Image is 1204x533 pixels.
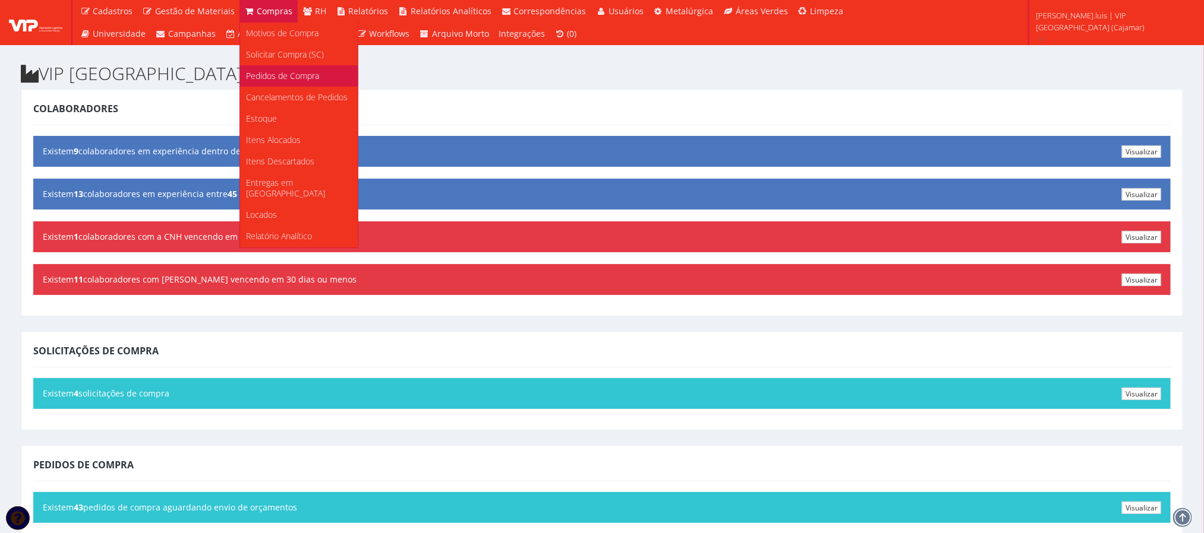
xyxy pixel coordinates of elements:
span: Arquivo Morto [432,28,489,39]
span: Relatórios Analíticos [411,5,491,17]
b: 43 [74,502,83,513]
div: Existem pedidos de compra aguardando envio de orçamentos [33,492,1171,523]
a: Visualizar [1122,502,1161,514]
span: Itens Descartados [246,156,314,167]
span: Locados [246,209,277,220]
span: RH [315,5,326,17]
a: Indicadores [240,247,358,268]
span: (0) [568,28,577,39]
img: logo [9,14,62,31]
a: Arquivo Morto [415,23,494,45]
a: Visualizar [1122,231,1161,243]
div: Existem solicitações de compra [33,378,1171,409]
span: Solicitações de Compra [33,344,159,357]
span: Cadastros [93,5,133,17]
a: Visualizar [1122,188,1161,201]
b: 11 [74,274,83,285]
a: Cancelamentos de Pedidos [240,87,358,108]
span: Motivos de Compra [246,27,319,39]
h2: VIP [GEOGRAPHIC_DATA] (Cajamar) [21,64,1183,83]
span: Entregas em [GEOGRAPHIC_DATA] [246,177,325,199]
a: (0) [550,23,582,45]
a: Estoque [240,108,358,129]
span: Usuários [609,5,644,17]
span: Campanhas [168,28,216,39]
a: Workflows [352,23,415,45]
span: Pedidos de Compra [33,458,134,471]
span: Áreas Verdes [736,5,788,17]
b: 1 [74,231,78,242]
span: Cancelamentos de Pedidos [246,91,348,103]
div: Existem colaboradores com a CNH vencendo em 15 dias ou menos [33,221,1171,252]
a: Universidade [75,23,151,45]
span: Limpeza [811,5,844,17]
span: Estoque [246,113,277,124]
a: Visualizar [1122,388,1161,400]
span: Itens Alocados [246,134,301,145]
span: Relatórios [349,5,389,17]
a: Campanhas [151,23,221,45]
div: Existem colaboradores em experiência dentro de [33,136,1171,167]
span: [PERSON_NAME].luis | VIP [GEOGRAPHIC_DATA] (Cajamar) [1036,9,1189,33]
span: Colaboradores [33,102,118,115]
span: Workflows [370,28,410,39]
b: 45 e 90 dias [228,188,275,199]
a: Itens Alocados [240,129,358,151]
a: Assistência Técnica [220,23,320,45]
span: Universidade [93,28,146,39]
a: Integrações [494,23,550,45]
span: Metalúrgica [666,5,714,17]
a: Visualizar [1122,274,1161,286]
a: Itens Descartados [240,151,358,172]
a: Entregas em [GEOGRAPHIC_DATA] [240,172,358,204]
span: Assistência Técnica [238,28,316,39]
b: 9 [74,145,78,157]
span: Compras [257,5,293,17]
span: Solicitar Compra (SC) [246,49,324,60]
span: Integrações [499,28,545,39]
b: 4 [74,388,78,399]
a: Visualizar [1122,145,1161,158]
span: Relatório Analítico [246,230,312,242]
span: Gestão de Materiais [155,5,235,17]
span: Pedidos de Compra [246,70,319,81]
a: Locados [240,204,358,226]
a: Solicitar Compra (SC) [240,44,358,65]
a: Pedidos de Compra [240,65,358,87]
a: Relatório Analítico [240,226,358,247]
b: 13 [74,188,83,199]
div: Existem colaboradores com [PERSON_NAME] vencendo em 30 dias ou menos [33,264,1171,295]
div: Existem colaboradores em experiência entre [33,179,1171,210]
a: Motivos de Compra [240,23,358,44]
span: Correspondências [514,5,587,17]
